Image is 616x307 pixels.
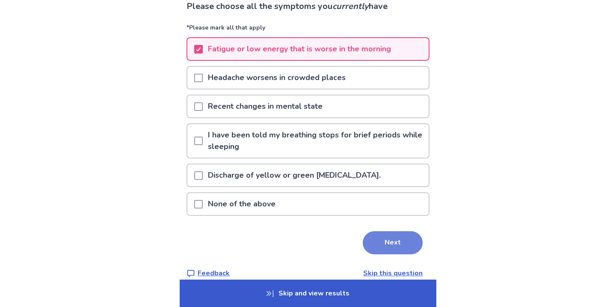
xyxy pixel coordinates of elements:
[203,164,386,186] p: Discharge of yellow or green [MEDICAL_DATA].
[180,280,436,307] p: Skip and view results
[187,23,429,37] p: *Please mark all that apply
[203,95,328,117] p: Recent changes in mental state
[332,0,369,12] i: currently
[187,268,230,278] a: Feedback
[203,124,429,158] p: I have been told my breathing stops for brief periods while sleeping
[203,67,351,89] p: Headache worsens in crowded places
[363,268,423,278] a: Skip this question
[203,38,396,60] p: Fatigue or low energy that is worse in the morning
[198,268,230,278] p: Feedback
[203,193,281,215] p: None of the above
[363,231,423,254] button: Next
